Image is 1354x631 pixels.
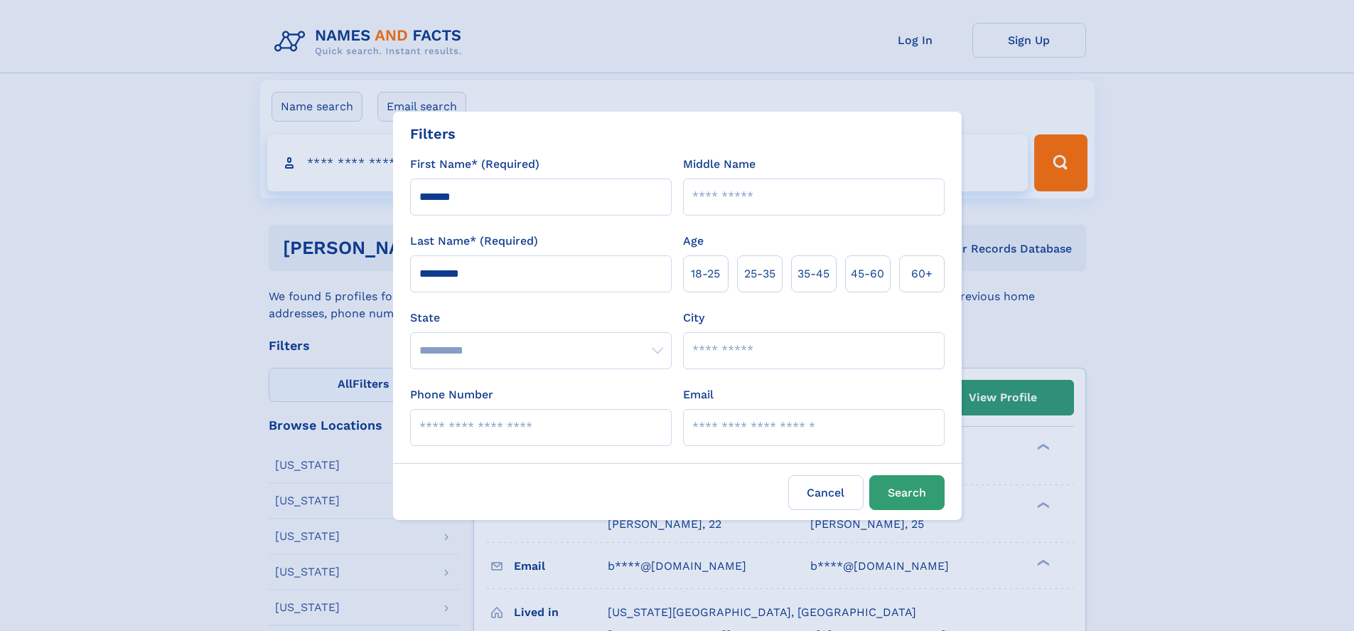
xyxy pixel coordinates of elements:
[788,475,864,510] label: Cancel
[410,233,538,250] label: Last Name* (Required)
[410,123,456,144] div: Filters
[410,156,539,173] label: First Name* (Required)
[683,156,756,173] label: Middle Name
[410,386,493,403] label: Phone Number
[851,265,884,282] span: 45‑60
[683,233,704,250] label: Age
[869,475,945,510] button: Search
[797,265,829,282] span: 35‑45
[683,309,704,327] label: City
[911,265,933,282] span: 60+
[744,265,775,282] span: 25‑35
[683,386,714,403] label: Email
[410,309,672,327] label: State
[691,265,720,282] span: 18‑25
